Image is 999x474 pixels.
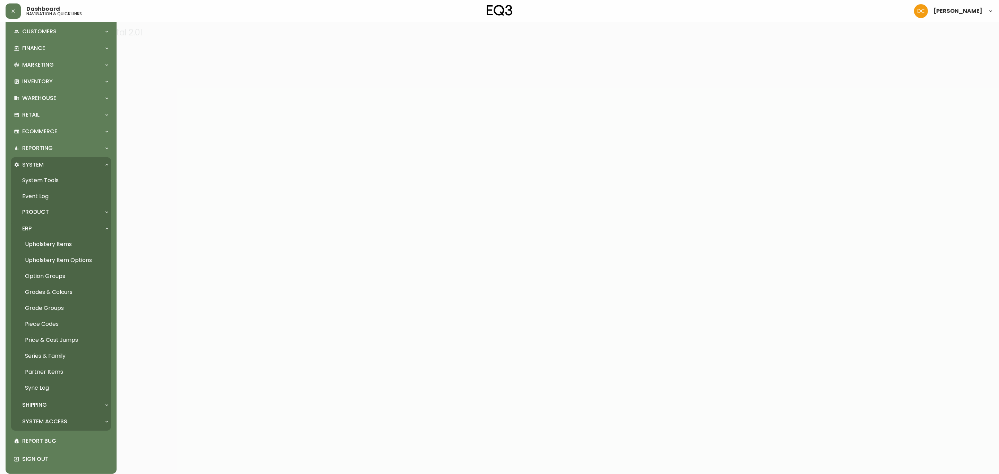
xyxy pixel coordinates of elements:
p: Warehouse [22,94,56,102]
div: Sign Out [11,450,111,468]
div: ERP [11,221,111,236]
span: [PERSON_NAME] [933,8,982,14]
div: Inventory [11,74,111,89]
a: Grade Groups [11,300,111,316]
span: Dashboard [26,6,60,12]
p: Reporting [22,144,53,152]
div: Report Bug [11,432,111,450]
a: Sync Log [11,380,111,396]
a: Series & Family [11,348,111,364]
div: Marketing [11,57,111,73]
p: Ecommerce [22,128,57,135]
p: Sign Out [22,455,108,463]
a: Option Groups [11,268,111,284]
p: Finance [22,44,45,52]
p: Shipping [22,401,47,409]
div: Finance [11,41,111,56]
a: Partner Items [11,364,111,380]
p: System [22,161,44,169]
img: logo [487,5,512,16]
a: Upholstery Items [11,236,111,252]
div: Warehouse [11,91,111,106]
img: 7eb451d6983258353faa3212700b340b [914,4,928,18]
div: Shipping [11,397,111,413]
p: Retail [22,111,40,119]
p: System Access [22,418,67,425]
p: ERP [22,225,32,232]
p: Inventory [22,78,53,85]
a: Price & Cost Jumps [11,332,111,348]
a: System Tools [11,172,111,188]
a: Upholstery Item Options [11,252,111,268]
p: Customers [22,28,57,35]
div: System [11,157,111,172]
p: Report Bug [22,437,108,445]
h5: navigation & quick links [26,12,82,16]
a: Event Log [11,188,111,204]
p: Product [22,208,49,216]
a: Piece Codes [11,316,111,332]
div: Reporting [11,141,111,156]
div: Retail [11,107,111,122]
div: Customers [11,24,111,39]
a: Grades & Colours [11,284,111,300]
div: Ecommerce [11,124,111,139]
div: Product [11,204,111,220]
div: System Access [11,414,111,429]
p: Marketing [22,61,54,69]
